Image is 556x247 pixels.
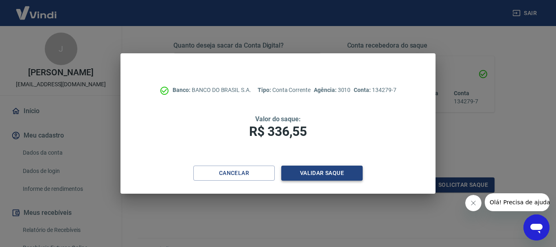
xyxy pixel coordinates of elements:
button: Cancelar [193,166,275,181]
iframe: Mensagem da empresa [485,193,549,211]
p: 134279-7 [354,86,396,94]
span: R$ 336,55 [249,124,307,139]
iframe: Botão para abrir a janela de mensagens [523,214,549,240]
p: BANCO DO BRASIL S.A. [173,86,251,94]
span: Olá! Precisa de ajuda? [5,6,68,12]
span: Valor do saque: [255,115,301,123]
p: 3010 [314,86,350,94]
span: Tipo: [258,87,272,93]
span: Banco: [173,87,192,93]
button: Validar saque [281,166,363,181]
p: Conta Corrente [258,86,311,94]
span: Conta: [354,87,372,93]
iframe: Fechar mensagem [465,195,482,211]
span: Agência: [314,87,338,93]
